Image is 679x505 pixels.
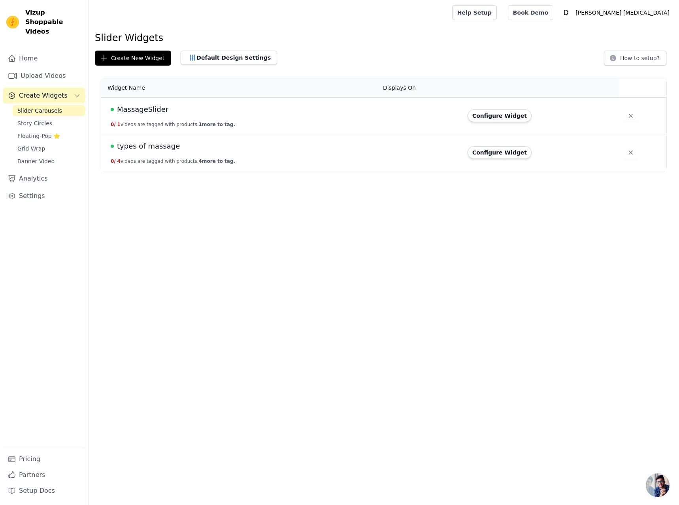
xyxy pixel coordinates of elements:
a: Pricing [3,451,85,467]
button: 0/ 1videos are tagged with products.1more to tag. [111,121,235,128]
button: Default Design Settings [181,51,277,65]
th: Widget Name [101,78,378,98]
a: Analytics [3,171,85,187]
a: How to setup? [604,56,666,64]
span: Live Published [111,108,114,111]
span: types of massage [117,141,180,152]
button: Create Widgets [3,88,85,104]
span: Vizup Shoppable Videos [25,8,82,36]
a: Setup Docs [3,483,85,499]
a: Home [3,51,85,66]
a: Book Demo [508,5,553,20]
div: Open chat [646,473,670,497]
span: Slider Carousels [17,107,62,115]
span: 4 more to tag. [199,158,235,164]
a: Floating-Pop ⭐ [13,130,85,141]
button: Configure Widget [468,146,532,159]
span: Floating-Pop ⭐ [17,132,60,140]
span: Grid Wrap [17,145,45,153]
a: Help Setup [452,5,497,20]
a: Story Circles [13,118,85,129]
text: D [564,9,569,17]
img: Vizup [6,16,19,28]
button: Delete widget [624,109,638,123]
span: 4 [117,158,121,164]
p: [PERSON_NAME] [MEDICAL_DATA] [572,6,673,20]
a: Slider Carousels [13,105,85,116]
a: Banner Video [13,156,85,167]
span: MassageSlider [117,104,168,115]
button: 0/ 4videos are tagged with products.4more to tag. [111,158,235,164]
button: D [PERSON_NAME] [MEDICAL_DATA] [560,6,673,20]
span: 0 / [111,122,116,127]
a: Grid Wrap [13,143,85,154]
span: 1 [117,122,121,127]
span: Banner Video [17,157,55,165]
span: Create Widgets [19,91,68,100]
button: Configure Widget [468,109,532,122]
span: 0 / [111,158,116,164]
span: Story Circles [17,119,52,127]
a: Upload Videos [3,68,85,84]
button: Delete widget [624,145,638,160]
a: Partners [3,467,85,483]
th: Displays On [378,78,463,98]
button: Create New Widget [95,51,171,66]
button: How to setup? [604,51,666,66]
a: Settings [3,188,85,204]
span: 1 more to tag. [199,122,235,127]
h1: Slider Widgets [95,32,673,44]
span: Live Published [111,145,114,148]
